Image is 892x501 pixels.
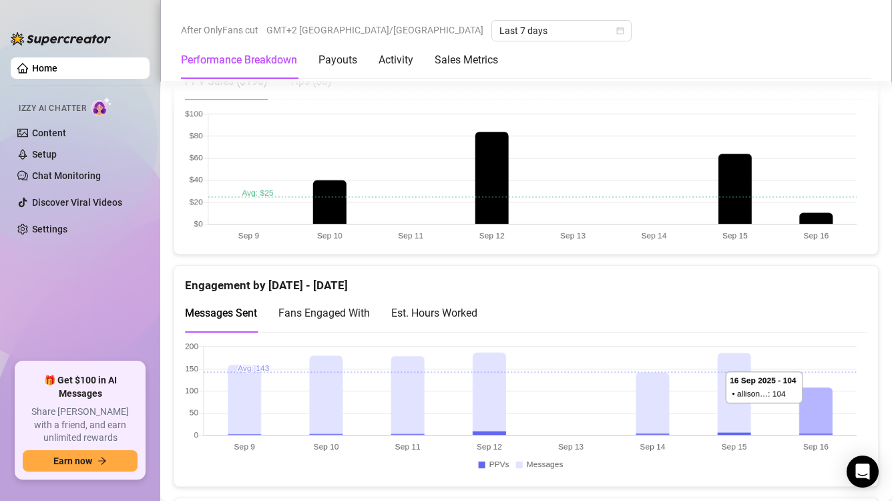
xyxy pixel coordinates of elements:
[53,456,92,466] span: Earn now
[499,21,624,41] span: Last 7 days
[32,63,57,73] a: Home
[97,456,107,466] span: arrow-right
[23,405,138,445] span: Share [PERSON_NAME] with a friend, and earn unlimited rewards
[266,20,483,40] span: GMT+2 [GEOGRAPHIC_DATA]/[GEOGRAPHIC_DATA]
[32,224,67,234] a: Settings
[185,266,867,295] div: Engagement by [DATE] - [DATE]
[32,149,57,160] a: Setup
[32,197,122,208] a: Discover Viral Videos
[11,32,111,45] img: logo-BBDzfeDw.svg
[32,128,66,138] a: Content
[185,307,257,319] span: Messages Sent
[23,450,138,472] button: Earn nowarrow-right
[435,52,498,68] div: Sales Metrics
[847,456,879,488] div: Open Intercom Messenger
[379,52,413,68] div: Activity
[278,307,370,319] span: Fans Engaged With
[616,27,624,35] span: calendar
[91,97,112,116] img: AI Chatter
[181,20,258,40] span: After OnlyFans cut
[19,102,86,115] span: Izzy AI Chatter
[23,374,138,400] span: 🎁 Get $100 in AI Messages
[391,305,477,321] div: Est. Hours Worked
[32,170,101,181] a: Chat Monitoring
[318,52,357,68] div: Payouts
[181,52,297,68] div: Performance Breakdown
